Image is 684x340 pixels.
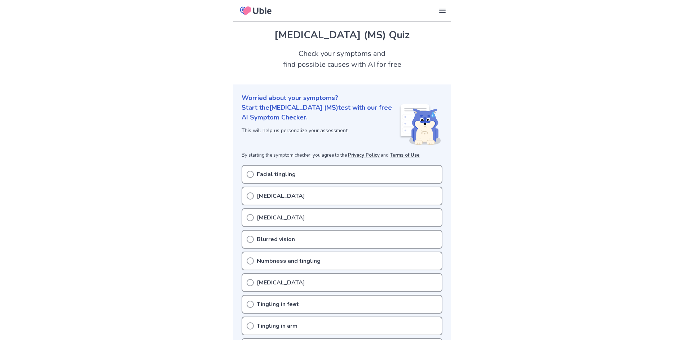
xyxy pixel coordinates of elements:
img: Shiba [399,104,441,145]
p: [MEDICAL_DATA] [257,192,305,200]
p: This will help us personalize your assessment. [242,127,399,134]
p: [MEDICAL_DATA] [257,278,305,287]
p: Tingling in arm [257,322,297,330]
p: Worried about your symptoms? [242,93,442,103]
a: Privacy Policy [348,152,380,158]
a: Terms of Use [390,152,420,158]
p: By starting the symptom checker, you agree to the and [242,152,442,159]
p: Blurred vision [257,235,295,244]
h1: [MEDICAL_DATA] (MS) Quiz [242,27,442,43]
p: Facial tingling [257,170,296,179]
p: Start the [MEDICAL_DATA] (MS) test with our free AI Symptom Checker. [242,103,399,122]
p: [MEDICAL_DATA] [257,213,305,222]
p: Tingling in feet [257,300,299,309]
h2: Check your symptoms and find possible causes with AI for free [233,48,451,70]
p: Numbness and tingling [257,257,321,265]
